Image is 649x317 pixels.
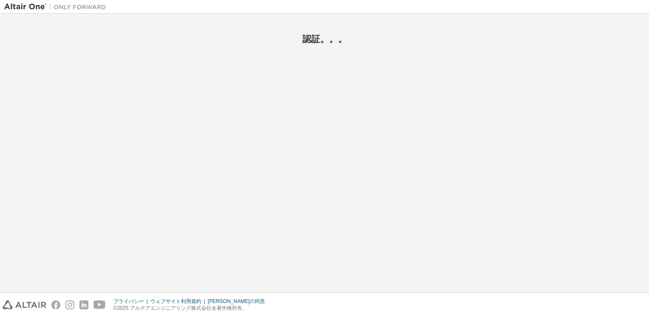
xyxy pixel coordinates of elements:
[113,305,270,312] p: ©
[113,298,150,305] div: プライバシー
[4,34,645,45] h2: 認証。。。
[117,305,247,311] font: 2025 アルテアエンジニアリング株式会社全著作権所有。
[51,300,60,309] img: facebook.svg
[208,298,270,305] div: [PERSON_NAME]の同意
[93,300,106,309] img: youtube.svg
[4,3,110,11] img: アルタイルワン
[3,300,46,309] img: altair_logo.svg
[150,298,208,305] div: ウェブサイト利用規約
[65,300,74,309] img: instagram.svg
[79,300,88,309] img: linkedin.svg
